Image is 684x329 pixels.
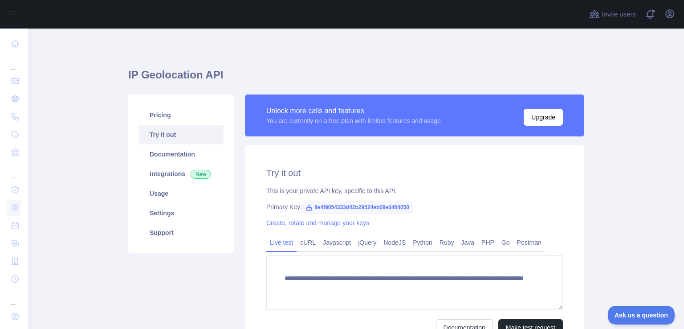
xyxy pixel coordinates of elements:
[436,235,458,250] a: Ruby
[266,235,297,250] a: Live test
[139,105,224,125] a: Pricing
[524,109,563,126] button: Upgrade
[139,203,224,223] a: Settings
[266,202,563,211] div: Primary Key:
[608,306,675,325] iframe: Toggle Customer Support
[478,235,498,250] a: PHP
[139,223,224,243] a: Support
[7,53,21,71] div: ...
[602,9,636,20] span: Invite users
[458,235,478,250] a: Java
[380,235,409,250] a: NodeJS
[513,235,545,250] a: Postman
[297,235,319,250] a: cURL
[409,235,436,250] a: Python
[139,144,224,164] a: Documentation
[191,170,211,179] span: New
[266,186,563,195] div: This is your private API key, specific to this API.
[498,235,513,250] a: Go
[266,106,441,116] div: Unlock more calls and features
[587,7,638,21] button: Invite users
[302,201,413,214] span: 8e4f9054333d42b29524eb09e0464050
[7,289,21,307] div: ...
[139,184,224,203] a: Usage
[128,68,584,89] h1: IP Geolocation API
[266,116,441,125] div: You are currently on a free plan with limited features and usage
[139,164,224,184] a: Integrations New
[7,162,21,180] div: ...
[266,219,369,226] a: Create, rotate and manage your keys
[266,167,563,179] h2: Try it out
[354,235,380,250] a: jQuery
[139,125,224,144] a: Try it out
[319,235,354,250] a: Javascript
